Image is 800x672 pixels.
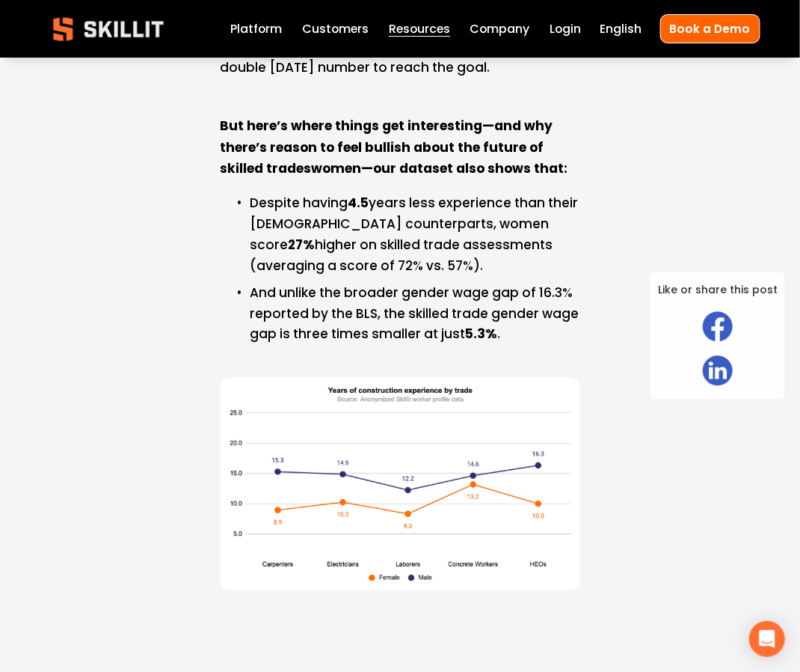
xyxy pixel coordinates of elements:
a: Customers [302,19,369,39]
a: Login [550,19,581,39]
img: LinkedIn [703,355,733,385]
span: English [600,20,641,38]
a: Company [470,19,530,39]
p: Despite having years less experience than their [DEMOGRAPHIC_DATA] counterparts, women score high... [250,193,580,277]
strong: 4.5 [348,193,369,215]
span: Resources [389,20,450,38]
a: Book a Demo [660,14,760,43]
p: And unlike the broader gender wage gap of 16.3% reported by the BLS, the skilled trade gender wag... [250,283,580,345]
div: Open Intercom Messenger [749,621,785,657]
img: Facebook [703,312,733,342]
div: language picker [600,19,641,39]
a: Platform [230,19,282,39]
strong: 5.3% [465,324,497,346]
span: Like or share this post [658,280,778,300]
strong: 27% [288,235,315,257]
a: folder dropdown [389,19,450,39]
strong: But here’s where things get interesting—and why there’s reason to feel bullish about the future o... [220,116,567,180]
img: Skillit [40,7,176,52]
